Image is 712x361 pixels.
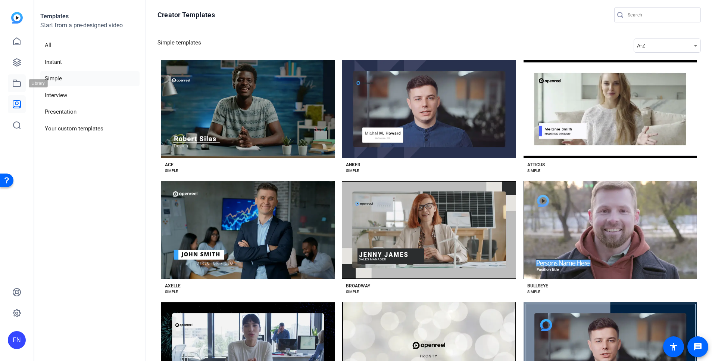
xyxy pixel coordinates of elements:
li: Interview [40,88,140,103]
li: Instant [40,55,140,70]
div: ATTICUS [527,162,545,168]
button: Template image [524,60,697,158]
div: SIMPLE [165,168,178,174]
div: FN [8,331,26,349]
input: Search [628,10,695,19]
div: ANKER [346,162,360,168]
li: Presentation [40,104,140,120]
mat-icon: accessibility [669,342,678,351]
button: Template image [161,60,335,158]
span: A-Z [637,43,645,49]
button: Template image [342,60,516,158]
div: SIMPLE [346,168,359,174]
mat-icon: message [693,342,702,351]
div: Library [29,79,50,88]
div: SIMPLE [165,289,178,295]
div: SIMPLE [527,289,540,295]
div: BULLSEYE [527,283,548,289]
div: ACE [165,162,174,168]
h1: Creator Templates [157,10,215,19]
div: AXELLE [165,283,181,289]
button: Template image [524,181,697,279]
img: blue-gradient.svg [11,12,23,24]
li: All [40,38,140,53]
li: Simple [40,71,140,86]
strong: Templates [40,13,69,20]
div: BROADWAY [346,283,370,289]
li: Your custom templates [40,121,140,136]
button: Template image [161,181,335,279]
div: SIMPLE [346,289,359,295]
div: SIMPLE [527,168,540,174]
button: Template image [342,181,516,279]
h3: Simple templates [157,38,201,53]
p: Start from a pre-designed video [40,21,140,36]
